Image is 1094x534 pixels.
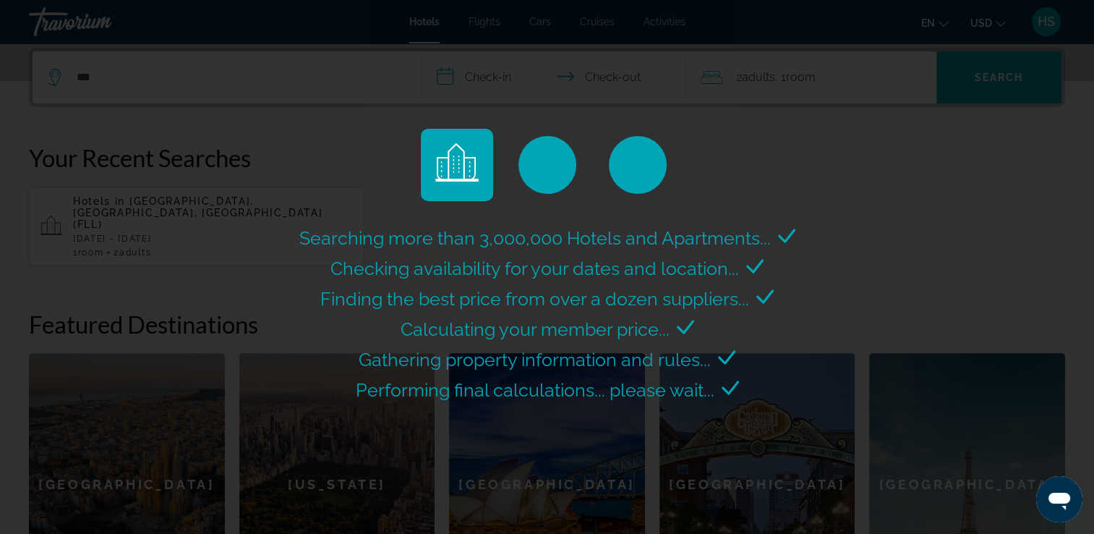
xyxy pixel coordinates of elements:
[401,318,670,340] span: Calculating your member price...
[356,379,714,401] span: Performing final calculations... please wait...
[330,258,739,279] span: Checking availability for your dates and location...
[359,349,711,370] span: Gathering property information and rules...
[320,288,749,310] span: Finding the best price from over a dozen suppliers...
[1036,476,1082,522] iframe: Button to launch messaging window
[299,227,771,249] span: Searching more than 3,000,000 Hotels and Apartments...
